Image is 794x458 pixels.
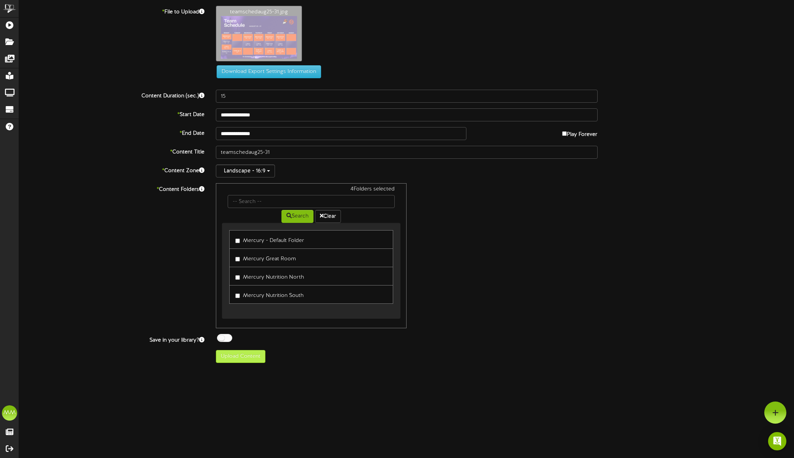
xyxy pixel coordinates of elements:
label: Start Date [13,108,210,119]
button: Landscape - 16:9 [216,164,275,177]
label: Save in your library? [13,334,210,344]
input: Mercury Nutrition North [235,275,240,280]
label: File to Upload [13,6,210,16]
input: Title of this Content [216,146,598,159]
label: Mercury Nutrition North [235,271,304,281]
label: Content Folders [13,183,210,194]
input: Play Forever [562,131,567,136]
div: Open Intercom Messenger [768,432,786,450]
input: Mercury Great Room [235,257,240,261]
input: Mercury Nutrition South [235,294,240,298]
button: Search [281,210,313,223]
label: Play Forever [562,127,597,139]
label: Mercury Great Room [235,253,296,263]
input: Mercury - Default Folder [235,239,240,243]
a: Download Export Settings Information [213,69,321,75]
label: Content Duration (sec.) [13,90,210,100]
button: Upload Content [216,350,265,363]
label: Content Zone [13,164,210,175]
label: Mercury - Default Folder [235,234,304,245]
div: MM [2,405,17,421]
button: Download Export Settings Information [217,65,321,78]
input: -- Search -- [228,195,395,208]
div: 4 Folders selected [222,185,401,195]
label: End Date [13,127,210,137]
label: Mercury Nutrition South [235,289,304,300]
label: Content Title [13,146,210,156]
button: Clear [315,210,341,223]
